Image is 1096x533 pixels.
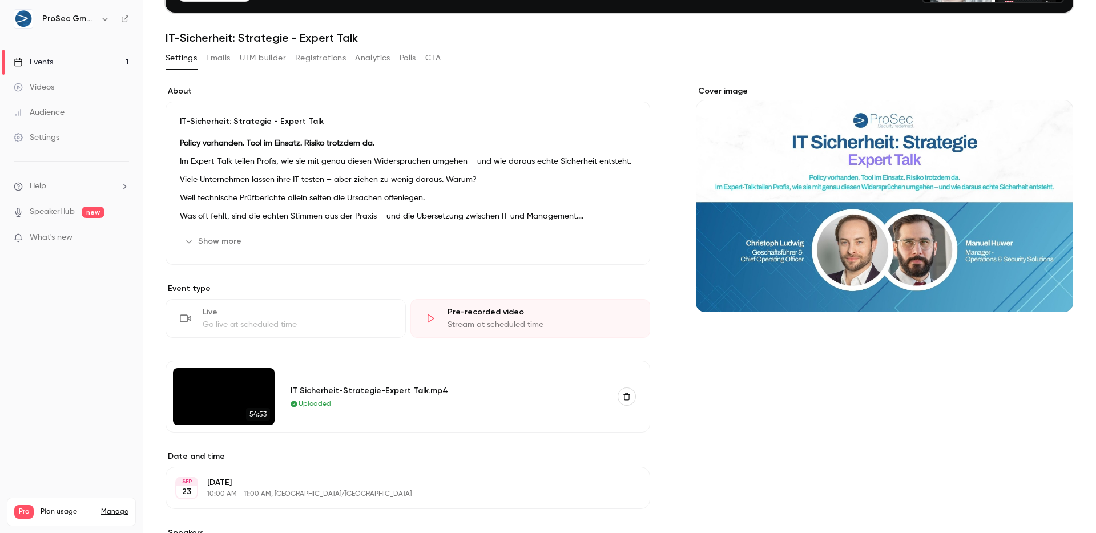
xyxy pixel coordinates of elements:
[30,232,72,244] span: What's new
[425,49,441,67] button: CTA
[207,477,590,488] p: [DATE]
[696,86,1073,97] label: Cover image
[14,10,33,28] img: ProSec GmbH
[400,49,416,67] button: Polls
[115,233,129,243] iframe: Noticeable Trigger
[295,49,346,67] button: Registrations
[166,299,406,338] div: LiveGo live at scheduled time
[180,191,636,205] p: Weil technische Prüfberichte allein selten die Ursachen offenlegen.
[166,86,650,97] label: About
[166,283,650,294] p: Event type
[207,490,590,499] p: 10:00 AM - 11:00 AM, [GEOGRAPHIC_DATA]/[GEOGRAPHIC_DATA]
[166,31,1073,45] h1: IT-Sicherheit: Strategie - Expert Talk
[182,486,191,498] p: 23
[180,209,636,223] p: Was oft fehlt, sind die echten Stimmen aus der Praxis – und die Übersetzung zwischen IT und Manag...
[240,49,286,67] button: UTM builder
[203,306,392,318] div: Live
[448,306,636,318] div: Pre-recorded video
[410,299,651,338] div: Pre-recorded videoStream at scheduled time
[82,207,104,218] span: new
[203,319,392,330] div: Go live at scheduled time
[41,507,94,516] span: Plan usage
[14,505,34,519] span: Pro
[696,86,1073,312] section: Cover image
[42,13,96,25] h6: ProSec GmbH
[299,399,331,409] span: Uploaded
[180,173,636,187] p: Viele Unternehmen lassen ihre IT testen – aber ziehen zu wenig daraus. Warum?
[180,116,636,127] p: IT-Sicherheit: Strategie - Expert Talk
[30,206,75,218] a: SpeakerHub
[448,319,636,330] div: Stream at scheduled time
[291,385,605,397] div: IT Sicherheit-Strategie-Expert Talk.mp4
[14,132,59,143] div: Settings
[246,408,270,421] span: 54:53
[355,49,390,67] button: Analytics
[206,49,230,67] button: Emails
[14,82,54,93] div: Videos
[180,139,374,147] strong: Policy vorhanden. Tool im Einsatz. Risiko trotzdem da.
[14,107,65,118] div: Audience
[176,478,197,486] div: SEP
[166,451,650,462] label: Date and time
[14,56,53,68] div: Events
[166,49,197,67] button: Settings
[30,180,46,192] span: Help
[14,180,129,192] li: help-dropdown-opener
[180,232,248,251] button: Show more
[180,155,636,168] p: Im Expert-Talk teilen Profis, wie sie mit genau diesen Widersprüchen umgehen – und wie daraus ech...
[101,507,128,516] a: Manage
